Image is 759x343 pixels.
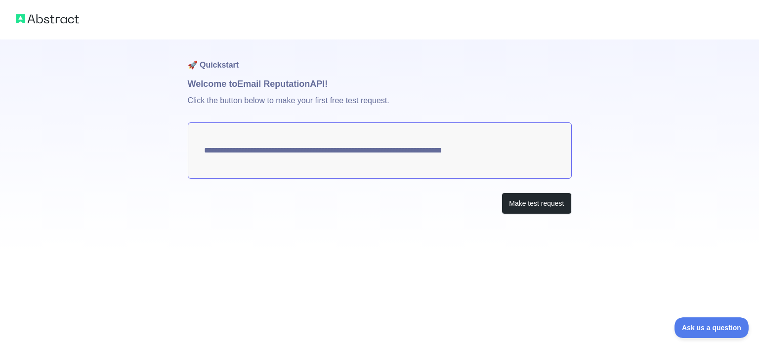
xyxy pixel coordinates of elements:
iframe: Toggle Customer Support [675,317,749,338]
img: Abstract logo [16,12,79,26]
h1: Welcome to Email Reputation API! [188,77,572,91]
h1: 🚀 Quickstart [188,39,572,77]
p: Click the button below to make your first free test request. [188,91,572,122]
button: Make test request [502,192,571,215]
